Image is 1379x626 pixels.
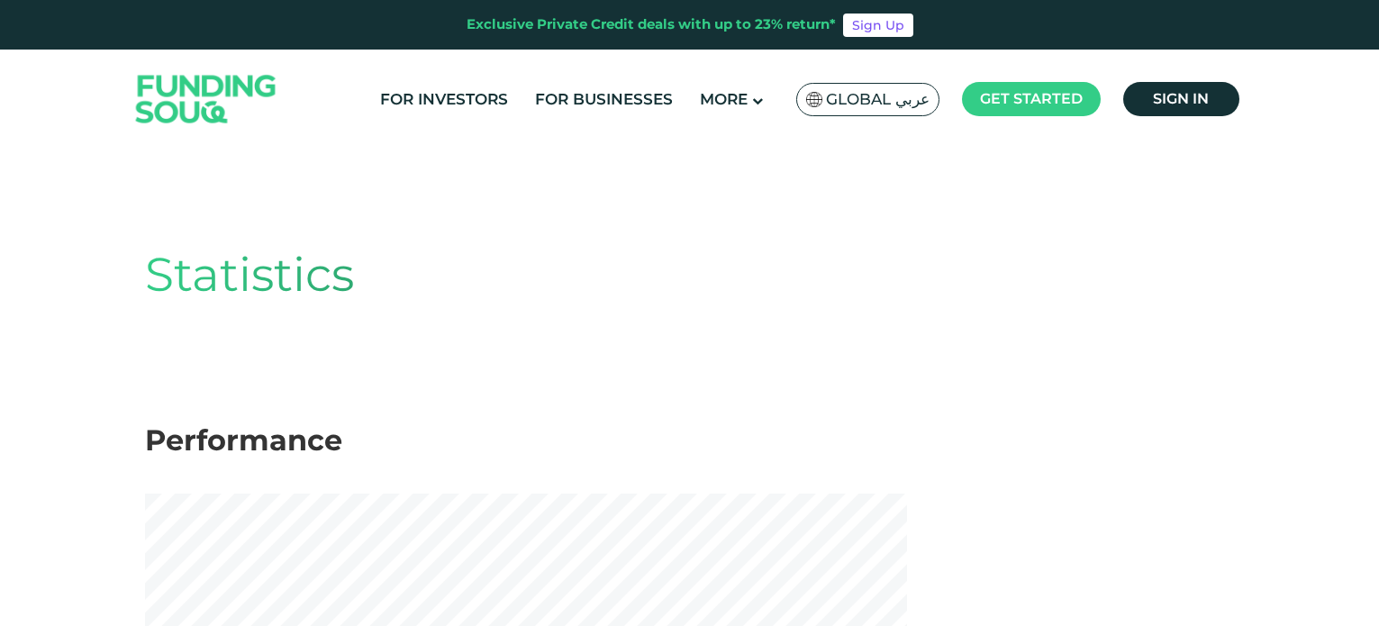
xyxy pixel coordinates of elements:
[806,92,822,107] img: SA Flag
[1123,82,1239,116] a: Sign in
[467,14,836,35] div: Exclusive Private Credit deals with up to 23% return*
[118,54,295,145] img: Logo
[145,247,1235,303] h1: Statistics
[145,423,1235,458] h2: Performance
[1153,90,1209,107] span: Sign in
[376,85,513,114] a: For Investors
[826,89,930,110] span: Global عربي
[531,85,677,114] a: For Businesses
[700,90,748,108] span: More
[843,14,913,37] a: Sign Up
[980,90,1083,107] span: Get started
